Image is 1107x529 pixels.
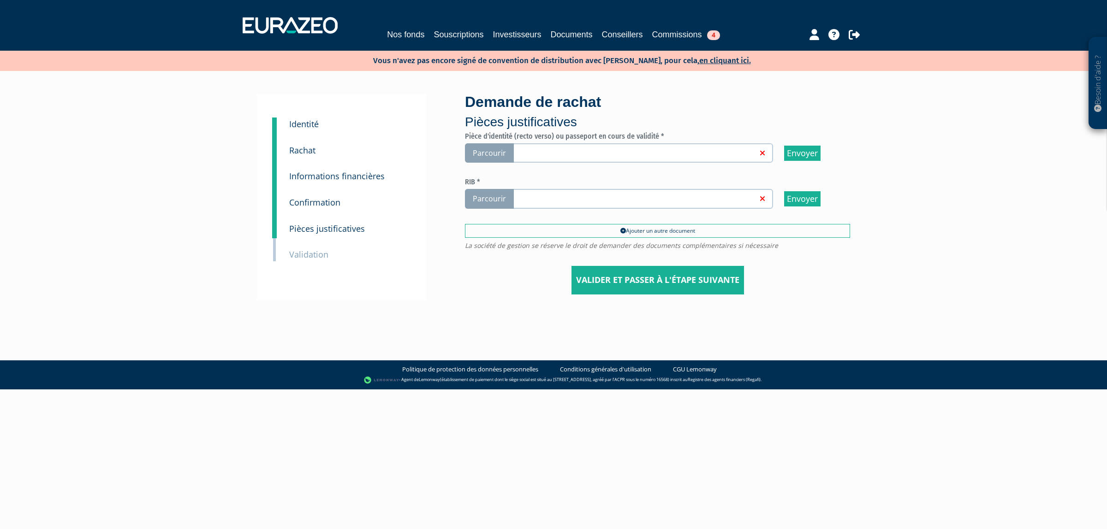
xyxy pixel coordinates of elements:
span: La société de gestion se réserve le droit de demander des documents complémentaires si nécessaire [465,242,850,249]
a: 2 [272,131,277,160]
span: Parcourir [465,189,514,209]
a: 4 [272,210,277,238]
a: Ajouter un autre document [465,224,850,238]
p: Vous n'avez pas encore signé de convention de distribution avec [PERSON_NAME], pour cela, [346,53,751,66]
img: 1732889491-logotype_eurazeo_blanc_rvb.png [243,17,338,34]
div: - Agent de (établissement de paiement dont le siège social est situé au [STREET_ADDRESS], agréé p... [9,376,1098,385]
input: Envoyer [784,146,821,161]
a: Registre des agents financiers (Regafi) [688,376,761,382]
h6: RIB * [465,178,850,186]
a: Lemonway [419,376,440,382]
span: 4 [707,30,720,40]
small: Rachat [289,145,315,156]
p: Besoin d'aide ? [1093,42,1103,125]
small: Validation [289,249,328,260]
a: Nos fonds [387,28,424,41]
a: Politique de protection des données personnelles [402,365,538,374]
a: 1 [272,118,277,136]
a: 3 [272,157,277,186]
input: Envoyer [784,191,821,206]
a: Documents [551,28,593,41]
input: Valider et passer à l'étape suivante [571,266,744,294]
div: Demande de rachat [465,92,850,131]
a: Conditions générales d'utilisation [560,365,651,374]
h6: Pièce d'identité (recto verso) ou passeport en cours de validité * [465,132,850,141]
small: Confirmation [289,197,340,208]
a: Souscriptions [434,28,483,41]
span: Parcourir [465,143,514,163]
img: logo-lemonway.png [364,376,399,385]
a: en cliquant ici. [699,56,751,65]
a: 3 [272,183,277,212]
small: Pièces justificatives [289,223,365,234]
small: Informations financières [289,170,385,182]
p: Pièces justificatives [465,113,850,131]
a: Commissions4 [652,28,720,41]
small: Identité [289,118,319,129]
a: CGU Lemonway [673,365,717,374]
a: Investisseurs [493,28,541,41]
a: Conseillers [602,28,643,41]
